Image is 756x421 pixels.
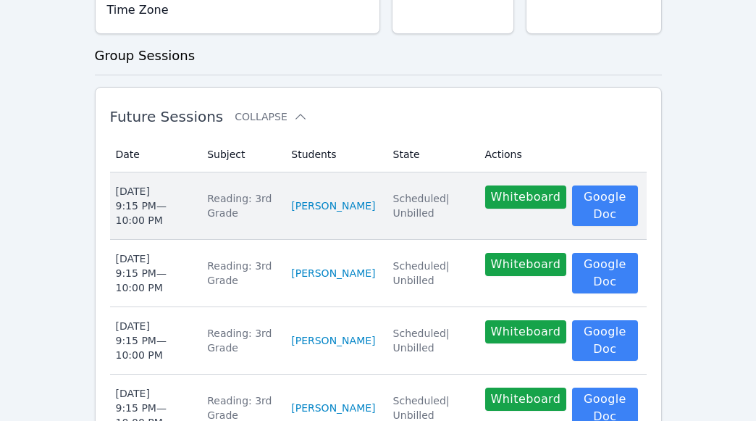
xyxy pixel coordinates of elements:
[291,266,375,280] a: [PERSON_NAME]
[110,307,647,375] tr: [DATE]9:15 PM—10:00 PMReading: 3rd Grade[PERSON_NAME]Scheduled| UnbilledWhiteboardGoogle Doc
[116,251,190,295] div: [DATE] 9:15 PM — 10:00 PM
[393,395,450,421] span: Scheduled | Unbilled
[485,320,567,343] button: Whiteboard
[110,108,224,125] span: Future Sessions
[198,137,282,172] th: Subject
[110,172,647,240] tr: [DATE]9:15 PM—10:00 PMReading: 3rd Grade[PERSON_NAME]Scheduled| UnbilledWhiteboardGoogle Doc
[476,137,647,172] th: Actions
[291,199,375,213] a: [PERSON_NAME]
[385,137,476,172] th: State
[485,253,567,276] button: Whiteboard
[282,137,384,172] th: Students
[485,388,567,411] button: Whiteboard
[393,193,450,219] span: Scheduled | Unbilled
[207,259,274,288] div: Reading: 3rd Grade
[572,320,637,361] a: Google Doc
[95,46,662,66] h3: Group Sessions
[291,333,375,348] a: [PERSON_NAME]
[207,326,274,355] div: Reading: 3rd Grade
[485,186,567,209] button: Whiteboard
[110,137,199,172] th: Date
[116,319,190,362] div: [DATE] 9:15 PM — 10:00 PM
[235,109,307,124] button: Collapse
[207,191,274,220] div: Reading: 3rd Grade
[393,328,450,354] span: Scheduled | Unbilled
[110,240,647,307] tr: [DATE]9:15 PM—10:00 PMReading: 3rd Grade[PERSON_NAME]Scheduled| UnbilledWhiteboardGoogle Doc
[572,186,637,226] a: Google Doc
[572,253,637,293] a: Google Doc
[393,260,450,286] span: Scheduled | Unbilled
[116,184,190,228] div: [DATE] 9:15 PM — 10:00 PM
[291,401,375,415] a: [PERSON_NAME]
